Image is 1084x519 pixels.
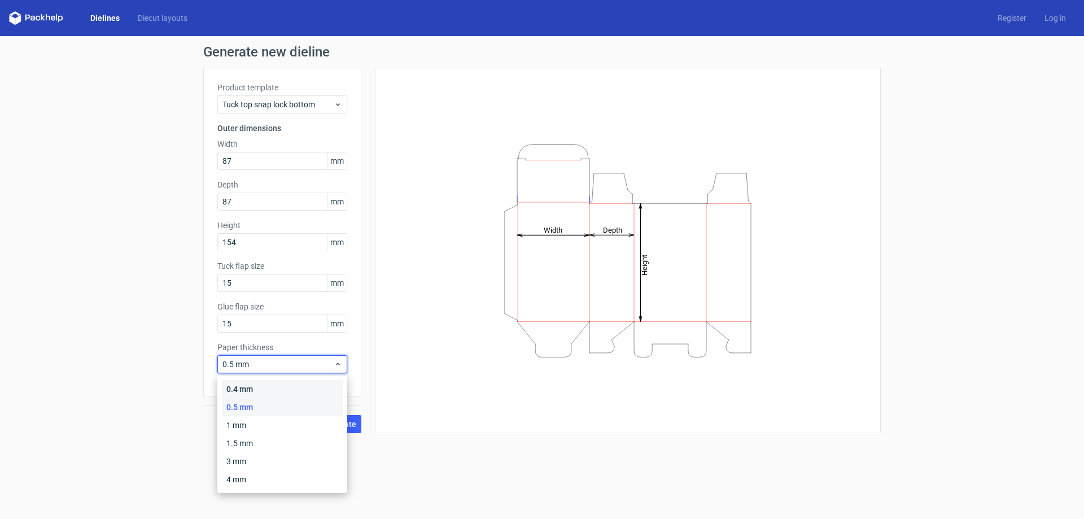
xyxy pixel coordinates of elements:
span: 0.5 mm [222,359,334,370]
tspan: Height [640,254,649,275]
a: Register [989,12,1035,24]
label: Width [217,138,347,150]
label: Product template [217,82,347,93]
div: 3 mm [222,452,343,470]
span: mm [327,152,347,169]
h3: Outer dimensions [217,123,347,134]
span: mm [327,193,347,210]
h1: Generate new dieline [203,45,881,59]
div: 1.5 mm [222,434,343,452]
label: Paper thickness [217,342,347,353]
a: Log in [1035,12,1075,24]
tspan: Width [544,225,562,234]
span: mm [327,234,347,251]
a: Dielines [81,12,129,24]
div: 4 mm [222,470,343,489]
div: 1 mm [222,416,343,434]
div: 0.4 mm [222,380,343,398]
span: Tuck top snap lock bottom [222,99,334,110]
span: mm [327,315,347,332]
label: Height [217,220,347,231]
tspan: Depth [603,225,622,234]
span: mm [327,274,347,291]
a: Diecut layouts [129,12,196,24]
label: Glue flap size [217,301,347,312]
label: Depth [217,179,347,190]
label: Tuck flap size [217,260,347,272]
div: 0.5 mm [222,398,343,416]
